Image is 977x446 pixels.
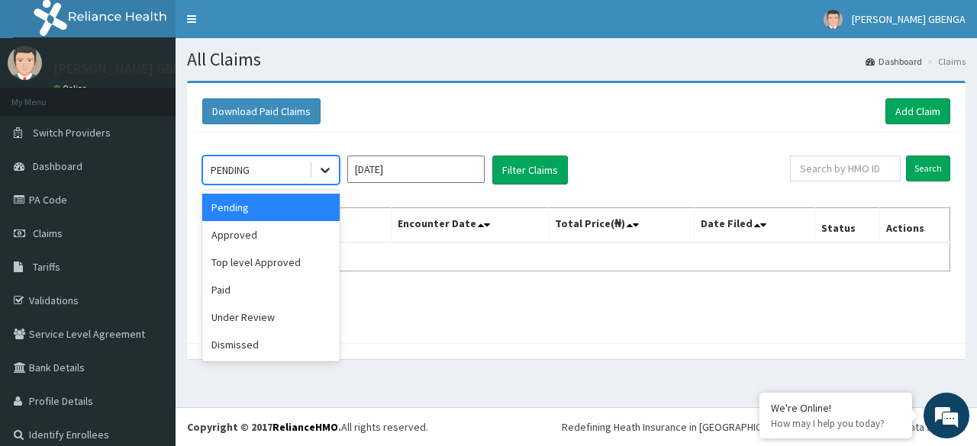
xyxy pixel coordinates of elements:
[492,156,568,184] button: Filter Claims
[391,208,548,243] th: Encounter Date
[202,303,340,331] div: Under Review
[272,420,338,434] a: RelianceHMO
[347,156,485,183] input: Select Month and Year
[879,208,950,243] th: Actions
[771,417,901,430] p: How may I help you today?
[852,12,966,26] span: [PERSON_NAME] GBENGA
[79,85,256,105] div: Chat with us now
[8,290,291,343] textarea: Type your message and hit 'Enter'
[885,98,950,124] a: Add Claim
[202,98,321,124] button: Download Paid Claims
[202,249,340,276] div: Top level Approved
[33,126,111,140] span: Switch Providers
[176,407,977,446] footer: All rights reserved.
[202,221,340,249] div: Approved
[33,159,82,173] span: Dashboard
[8,46,42,80] img: User Image
[694,208,814,243] th: Date Filed
[53,83,90,94] a: Online
[202,276,340,303] div: Paid
[906,156,950,181] input: Search
[790,156,901,181] input: Search by HMO ID
[814,208,879,243] th: Status
[866,55,922,68] a: Dashboard
[211,162,250,178] div: PENDING
[187,50,966,69] h1: All Claims
[771,401,901,415] div: We're Online!
[824,10,843,29] img: User Image
[924,55,966,68] li: Claims
[548,208,694,243] th: Total Price(₦)
[33,226,63,240] span: Claims
[53,62,205,75] p: [PERSON_NAME] GBENGA
[202,331,340,358] div: Dismissed
[28,76,62,114] img: d_794563401_company_1708531726252_794563401
[562,419,966,435] div: Redefining Heath Insurance in [GEOGRAPHIC_DATA] using Telemedicine and Data Science!
[202,194,340,221] div: Pending
[33,260,60,274] span: Tariffs
[89,129,211,283] span: We're online!
[250,8,287,44] div: Minimize live chat window
[187,420,341,434] strong: Copyright © 2017 .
